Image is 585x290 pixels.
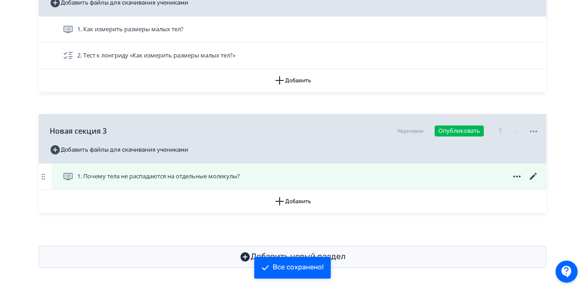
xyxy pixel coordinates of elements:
[77,172,240,181] span: 1. Почему тела не распадаются на отдельные молекулы?
[39,190,546,213] button: Добавить
[39,43,546,69] div: 2. Тест к лонгриду «Как измерить размеры малых тел?»
[77,25,184,34] span: 1. Как измерить размеры малых тел?
[39,69,546,92] button: Добавить
[397,127,424,135] div: Черновик
[77,51,235,60] span: 2. Тест к лонгриду «Как измерить размеры малых тел?»
[39,246,546,268] button: Добавить новый раздел
[50,125,107,136] span: Новая секция 3
[435,125,484,136] button: Опубликовать
[50,142,188,157] button: Добавить файлы для скачивания учениками
[39,17,546,43] div: 1. Как измерить размеры малых тел?
[39,164,546,190] div: 1. Почему тела не распадаются на отдельные молекулы?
